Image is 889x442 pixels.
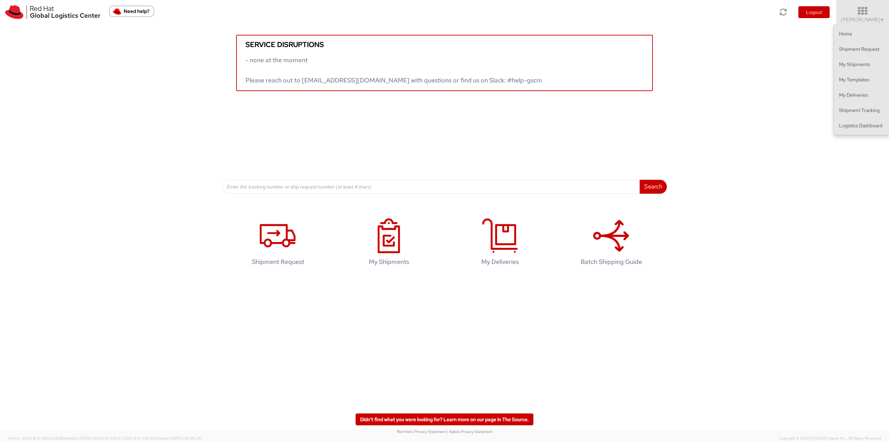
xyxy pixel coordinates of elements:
[157,436,201,441] span: master, [DATE] 09:46:25
[8,436,110,441] span: Server: 2025.18.0-bb0e0c2bd68
[222,180,640,194] input: Enter the tracking number or ship request number (at least 4 chars)
[834,72,889,87] a: My Templates
[834,103,889,118] a: Shipment Tracking
[344,258,434,265] h4: My Shipments
[798,6,830,18] button: Logout
[111,436,201,441] span: Client: 2025.18.0-71d3358
[834,57,889,72] a: My Shipments
[236,35,653,91] a: Service disruptions - none at the moment Please reach out to [EMAIL_ADDRESS][DOMAIN_NAME] with qu...
[356,413,533,425] a: Didn't find what you were looking for? Learn more on our page in The Source.
[226,211,330,276] a: Shipment Request
[640,180,667,194] button: Search
[5,5,100,19] img: rh-logistics-00dfa346123c4ec078e1.svg
[566,258,656,265] h4: Batch Shipping Guide
[397,429,446,434] a: Red Hat's Privacy Statement
[233,258,323,265] h4: Shipment Request
[834,41,889,57] a: Shipment Request
[246,41,643,48] h5: Service disruptions
[834,26,889,41] a: Home
[455,258,545,265] h4: My Deliveries
[880,17,884,23] span: ▼
[66,436,110,441] span: master, [DATE] 09:52:52
[448,211,552,276] a: My Deliveries
[246,56,542,84] span: - none at the moment Please reach out to [EMAIL_ADDRESS][DOMAIN_NAME] with questions or find us o...
[559,211,663,276] a: Batch Shipping Guide
[779,436,881,441] span: Copyright © [DATE]-[DATE] Agistix Inc., All Rights Reserved
[447,429,492,434] a: | Agistix Privacy Statement
[841,16,884,23] span: [PERSON_NAME]
[109,6,154,17] button: Need help?
[834,118,889,133] a: Logistics Dashboard
[834,87,889,103] a: My Deliveries
[337,211,441,276] a: My Shipments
